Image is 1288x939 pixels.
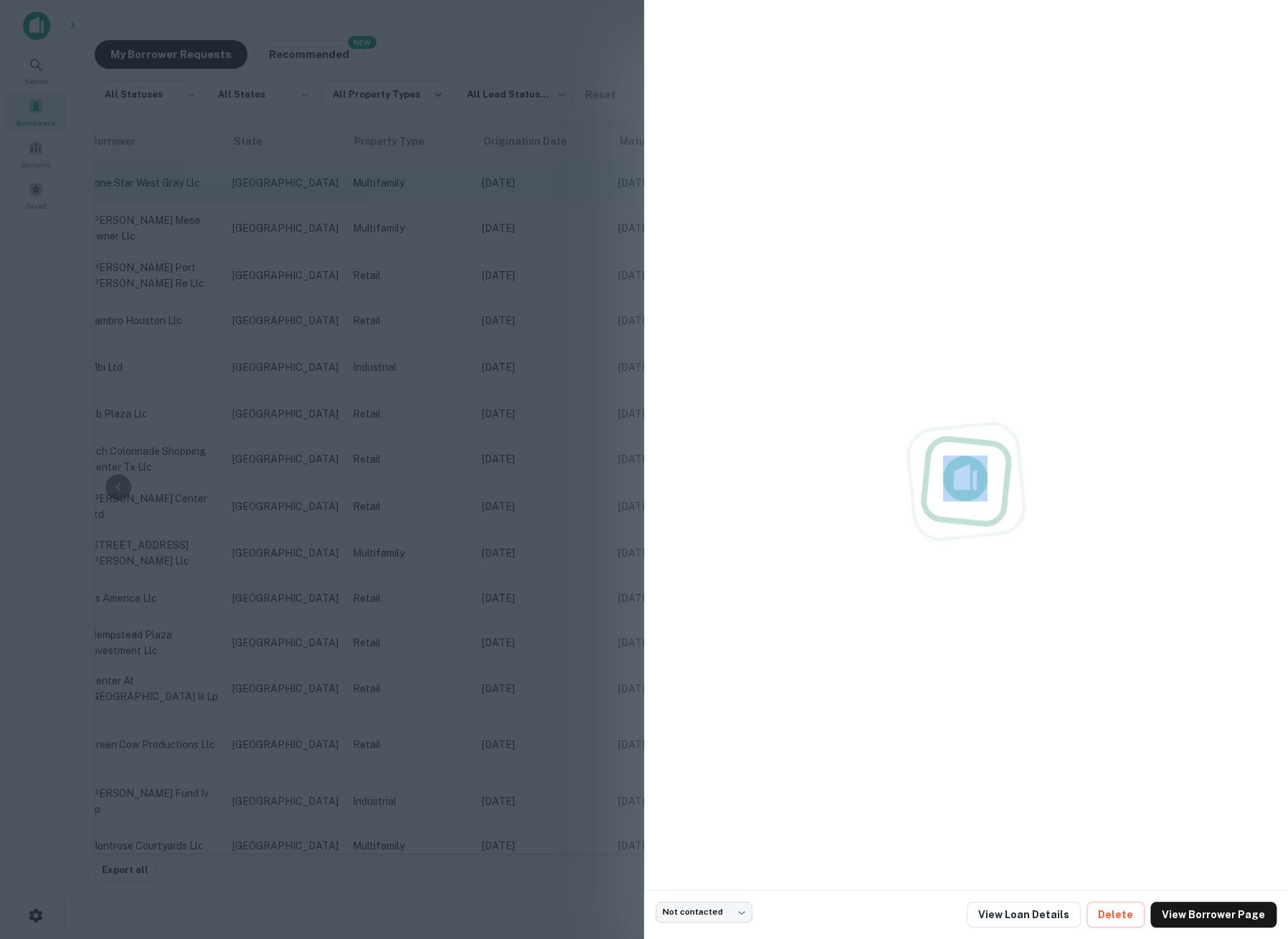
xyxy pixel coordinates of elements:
[655,902,752,923] div: Not contacted
[1086,902,1145,928] button: Delete
[967,902,1081,928] a: View Loan Details
[1150,902,1277,928] a: View Borrower Page
[1216,824,1288,893] iframe: Chat Widget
